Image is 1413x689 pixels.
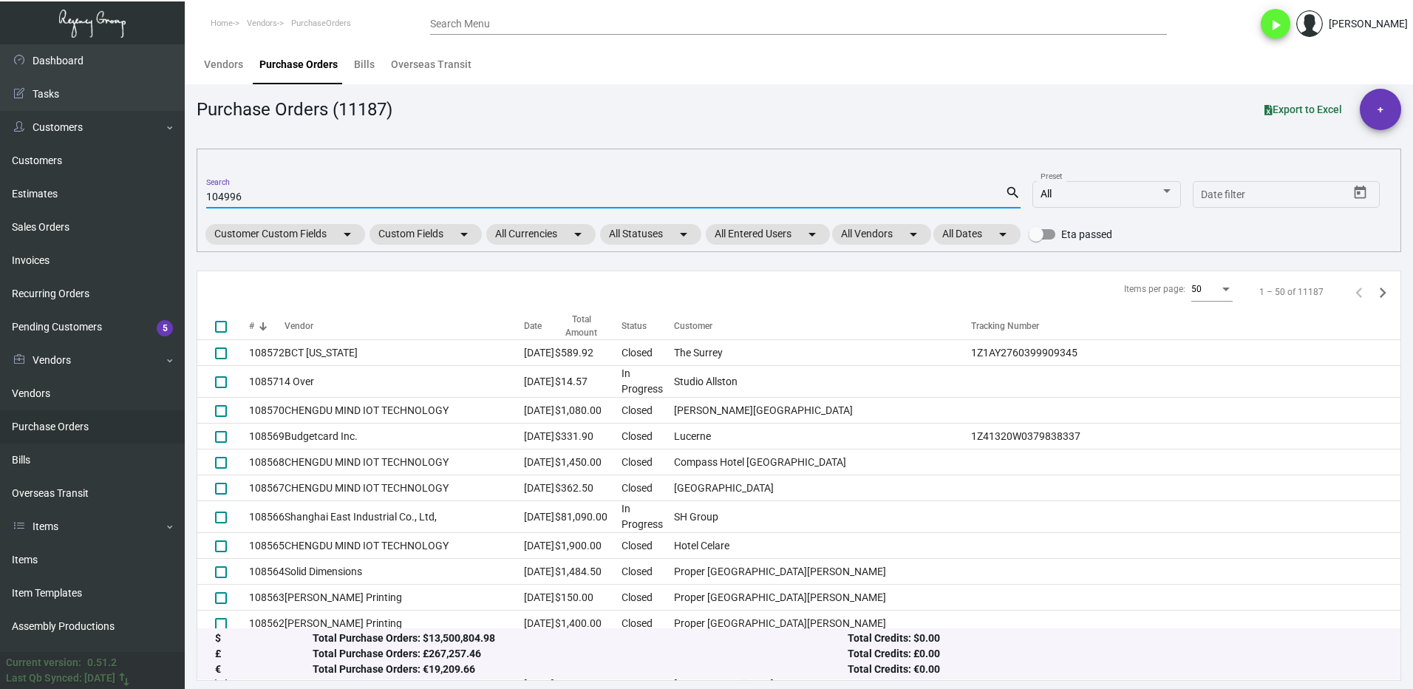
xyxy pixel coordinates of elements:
[391,57,471,72] div: Overseas Transit
[569,225,587,243] mat-icon: arrow_drop_down
[622,559,674,585] td: Closed
[285,533,524,559] td: CHENGDU MIND IOT TECHNOLOGY
[197,96,392,123] div: Purchase Orders (11187)
[285,501,524,533] td: Shanghai East Industrial Co., Ltd,
[215,662,313,678] div: €
[524,319,555,333] div: Date
[555,313,622,339] div: Total Amount
[848,662,1383,678] div: Total Credits: €0.00
[971,340,1400,366] td: 1Z1AY2760399909345
[622,501,674,533] td: In Progress
[524,319,542,333] div: Date
[1378,89,1383,130] span: +
[285,611,524,637] td: [PERSON_NAME] Printing
[524,501,555,533] td: [DATE]
[1191,284,1202,294] span: 50
[622,319,674,333] div: Status
[622,366,674,398] td: In Progress
[674,424,971,449] td: Lucerne
[555,585,622,611] td: $150.00
[622,533,674,559] td: Closed
[249,475,285,501] td: 108567
[674,475,971,501] td: [GEOGRAPHIC_DATA]
[215,647,313,662] div: £
[249,424,285,449] td: 108569
[249,585,285,611] td: 108563
[1005,184,1021,202] mat-icon: search
[354,57,375,72] div: Bills
[674,611,971,637] td: Proper [GEOGRAPHIC_DATA][PERSON_NAME]
[259,57,338,72] div: Purchase Orders
[285,449,524,475] td: CHENGDU MIND IOT TECHNOLOGY
[1261,9,1290,38] button: play_arrow
[211,18,233,28] span: Home
[674,559,971,585] td: Proper [GEOGRAPHIC_DATA][PERSON_NAME]
[622,340,674,366] td: Closed
[285,424,524,449] td: Budgetcard Inc.
[905,225,922,243] mat-icon: arrow_drop_down
[1041,188,1052,200] span: All
[1259,189,1330,201] input: End date
[249,319,254,333] div: #
[524,424,555,449] td: [DATE]
[1360,89,1401,130] button: +
[1267,16,1284,34] i: play_arrow
[338,225,356,243] mat-icon: arrow_drop_down
[524,533,555,559] td: [DATE]
[622,319,647,333] div: Status
[555,533,622,559] td: $1,900.00
[285,475,524,501] td: CHENGDU MIND IOT TECHNOLOGY
[994,225,1012,243] mat-icon: arrow_drop_down
[285,319,313,333] div: Vendor
[622,585,674,611] td: Closed
[1191,285,1233,295] mat-select: Items per page:
[249,501,285,533] td: 108566
[285,340,524,366] td: BCT [US_STATE]
[249,319,285,333] div: #
[455,225,473,243] mat-icon: arrow_drop_down
[524,449,555,475] td: [DATE]
[622,611,674,637] td: Closed
[313,631,848,647] div: Total Purchase Orders: $13,500,804.98
[370,224,482,245] mat-chip: Custom Fields
[971,319,1039,333] div: Tracking Number
[832,224,931,245] mat-chip: All Vendors
[6,655,81,671] div: Current version:
[1371,280,1395,304] button: Next page
[87,655,117,671] div: 0.51.2
[674,585,971,611] td: Proper [GEOGRAPHIC_DATA][PERSON_NAME]
[706,224,830,245] mat-chip: All Entered Users
[555,449,622,475] td: $1,450.00
[674,398,971,424] td: [PERSON_NAME][GEOGRAPHIC_DATA]
[313,662,848,678] div: Total Purchase Orders: €19,209.66
[1329,16,1408,32] div: [PERSON_NAME]
[675,225,692,243] mat-icon: arrow_drop_down
[555,424,622,449] td: $331.90
[555,398,622,424] td: $1,080.00
[555,611,622,637] td: $1,400.00
[1264,103,1342,115] span: Export to Excel
[674,319,712,333] div: Customer
[524,475,555,501] td: [DATE]
[1259,285,1324,299] div: 1 – 50 of 11187
[674,449,971,475] td: Compass Hotel [GEOGRAPHIC_DATA]
[6,671,115,686] div: Last Qb Synced: [DATE]
[249,398,285,424] td: 108570
[622,449,674,475] td: Closed
[524,366,555,398] td: [DATE]
[848,631,1383,647] div: Total Credits: $0.00
[285,366,524,398] td: 4 Over
[674,533,971,559] td: Hotel Celare
[1061,225,1112,243] span: Eta passed
[1296,10,1323,37] img: admin@bootstrapmaster.com
[291,18,351,28] span: PurchaseOrders
[600,224,701,245] mat-chip: All Statuses
[848,647,1383,662] div: Total Credits: £0.00
[285,559,524,585] td: Solid Dimensions
[524,585,555,611] td: [DATE]
[524,611,555,637] td: [DATE]
[933,224,1021,245] mat-chip: All Dates
[674,319,971,333] div: Customer
[524,398,555,424] td: [DATE]
[249,340,285,366] td: 108572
